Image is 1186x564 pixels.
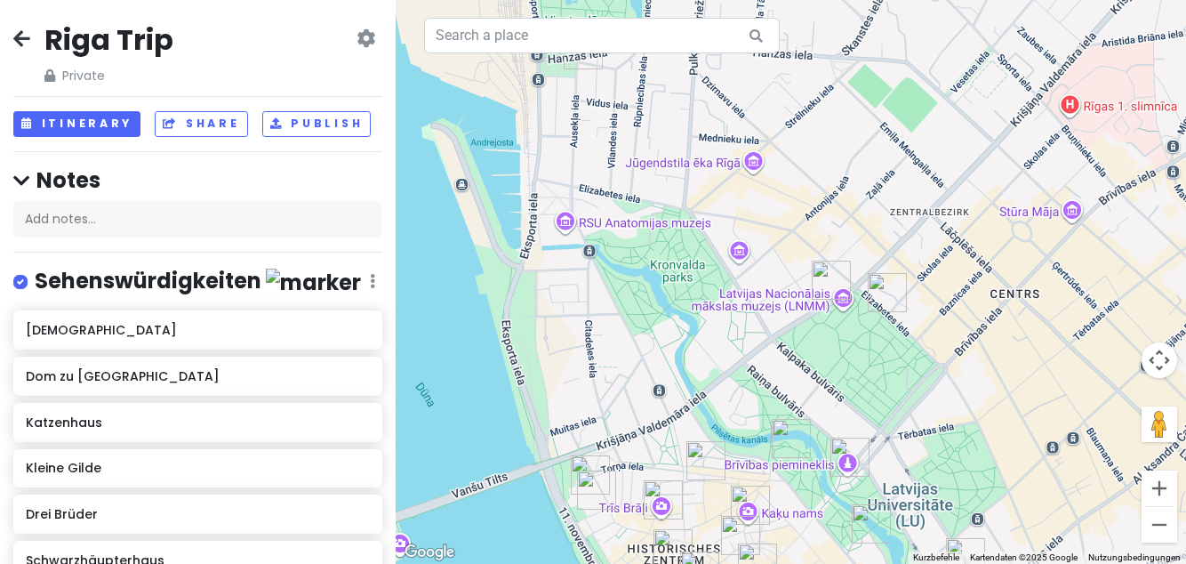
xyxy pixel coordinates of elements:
[262,111,372,137] button: Publish
[845,497,898,551] div: Opera
[1142,507,1177,543] button: Verkleinern
[424,18,780,53] input: Search a place
[1142,407,1177,442] button: Pegman auf die Karte ziehen, um Street View aufzurufen
[724,479,777,532] div: Katzenhaus
[266,269,361,296] img: marker
[13,111,140,137] button: Itinerary
[44,21,173,59] h2: Riga Trip
[400,541,459,564] a: Dieses Gebiet in Google Maps öffnen (in neuem Fenster)
[26,460,369,476] h6: Kleine Gilde
[679,434,733,487] div: Schwedisches Tor
[26,415,369,431] h6: Katzenhaus
[35,267,361,296] h4: Sehenswürdigkeiten
[564,448,617,502] div: Rigaer Schloss
[637,473,690,527] div: Drei Brüder
[823,431,877,484] div: Freiheitsdenkmal
[714,509,767,562] div: Kleine Gilde
[26,322,369,338] h6: [DEMOGRAPHIC_DATA]
[970,552,1078,562] span: Kartendaten ©2025 Google
[155,111,247,137] button: Share
[400,541,459,564] img: Google
[26,506,369,522] h6: Drei Brüder
[765,412,818,465] div: Basteiberg
[805,254,858,307] div: KALVE Coffee Living Room
[1142,471,1177,506] button: Vergrößern
[44,66,173,85] span: Private
[26,368,369,384] h6: Dom zu [GEOGRAPHIC_DATA]
[913,552,959,564] button: Kurzbefehle
[13,201,382,238] div: Add notes...
[1088,552,1181,562] a: Nutzungsbedingungen (wird in neuem Tab geöffnet)
[1142,342,1177,378] button: Kamerasteuerung für die Karte
[861,266,914,319] div: Elizabetes iela
[13,166,382,194] h4: Notes
[570,463,623,517] div: Lettisches Nationalmuseum für Geschichte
